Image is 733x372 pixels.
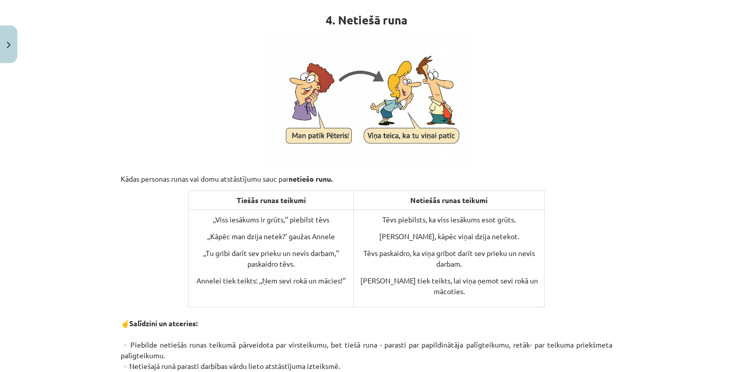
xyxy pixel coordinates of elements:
[193,275,349,286] p: Annelei tiek teikts: ,,Ņem sevi rokā un mācies!’’
[358,214,540,225] p: Tēvs piebilsts, ka viss iesākums esot grūts.
[121,319,198,328] strong: ☝️Salīdzini un atceries:
[7,42,11,48] img: icon-close-lesson-0947bae3869378f0d4975bcd49f059093ad1ed9edebbc8119c70593378902aed.svg
[358,275,540,297] p: [PERSON_NAME] tiek teikts, lai viņa ņemot sevi rokā un mācoties.
[289,174,332,183] strong: netiešo runu.
[193,214,349,225] p: ,,Viss iesākums ir grūts,’’ piebilst tēvs
[358,248,540,269] p: Tēvs paskaidro, ka viņa gribot darīt sev prieku un nevis darbam.
[358,231,540,242] p: [PERSON_NAME], kāpēc viņai dzija netekot.
[326,13,407,27] strong: 4. Netiešā runa
[237,195,306,205] strong: Tiešās runas teikumi
[121,174,612,184] p: Kādas personas runas vai domu atstāstījumu sauc par
[193,248,349,269] p: ,,Tu gribi darīt sev prieku un nevis darbam,’’ paskaidro tēvs.
[410,195,488,205] strong: Netiešās runas teikumi
[193,231,349,242] p: ,,Kāpēc man dzija netek?’ gaužas Annele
